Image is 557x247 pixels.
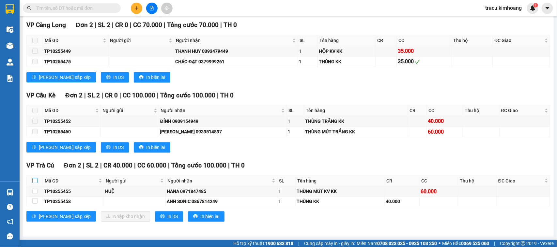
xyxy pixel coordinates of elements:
th: CC [427,105,463,116]
span: printer [106,145,111,150]
span: Người gửi [110,37,167,44]
th: CR [385,176,420,186]
td: TP10255452 [43,116,101,126]
span: sort-ascending [32,145,36,150]
span: | [134,162,136,169]
span: | [164,21,165,29]
th: Tên hàng [304,105,408,116]
span: printer [139,145,144,150]
div: 1 [299,48,317,55]
span: | [83,162,85,169]
div: 1 [278,198,295,205]
div: 40.000 [428,117,462,125]
span: printer [106,75,111,80]
button: printerIn biên lai [188,211,224,222]
span: VP Cầu Kè [26,92,55,99]
span: check [415,59,420,64]
span: | [220,21,222,29]
div: TP10255458 [44,198,103,205]
span: printer [160,214,165,219]
span: ĐC Giao [501,107,543,114]
th: Thu hộ [463,105,499,116]
span: aim [164,6,169,10]
button: plus [131,3,142,14]
th: SL [298,35,318,46]
div: THANH HUY 0393479449 [175,48,297,55]
span: Cung cấp máy in - giấy in: [304,240,355,247]
span: 1 [534,3,537,7]
div: TP10255475 [44,58,107,65]
span: In DS [167,213,178,220]
span: CC 70.000 [133,21,162,29]
div: 1 [299,58,317,65]
span: TH 0 [220,92,234,99]
img: logo-vxr [6,4,14,14]
div: HỘP KV KK [319,48,374,55]
button: printerIn biên lai [134,72,170,82]
span: SL 2 [98,21,110,29]
span: sort-ascending [32,75,36,80]
div: 40.000 [386,198,419,205]
span: | [217,92,219,99]
button: aim [161,3,173,14]
td: TP10255458 [43,197,104,206]
span: CR 0 [115,21,128,29]
span: printer [139,75,144,80]
th: SL [287,105,304,116]
span: Đơn 2 [64,162,81,169]
div: 1 [288,128,303,135]
span: Tổng cước 100.000 [171,162,226,169]
strong: 1900 633 818 [265,241,293,246]
img: solution-icon [7,75,13,82]
div: 60.000 [421,187,457,196]
span: VP Càng Long [26,21,66,29]
div: TP10255460 [44,128,100,135]
div: TP10255452 [44,118,100,125]
th: CR [408,105,427,116]
th: CC [397,35,452,46]
span: Người nhận [176,37,291,44]
span: | [100,162,102,169]
sup: 1 [534,3,538,7]
span: notification [7,219,13,225]
span: | [298,240,299,247]
div: 35.000 [398,57,450,65]
span: In biên lai [146,144,165,151]
span: Người gửi [106,177,159,184]
span: Hỗ trợ kỹ thuật: [233,240,293,247]
span: tracu.kimhoang [480,4,527,12]
span: | [112,21,114,29]
th: Thu hộ [458,176,497,186]
button: downloadNhập kho nhận [101,211,150,222]
div: ĐỈNH 0909154949 [160,118,286,125]
span: Tổng cước 70.000 [167,21,219,29]
th: SL [277,176,296,186]
div: [PERSON_NAME] 0939514897 [160,128,286,135]
span: [PERSON_NAME] sắp xếp [39,74,91,81]
span: CR 40.000 [103,162,132,169]
span: | [84,92,86,99]
span: sort-ascending [32,214,36,219]
td: TP10255449 [43,46,108,56]
span: ĐC Giao [495,37,543,44]
span: question-circle [7,204,13,210]
span: file-add [149,6,154,10]
span: Đơn 2 [76,21,93,29]
th: Thu hộ [452,35,493,46]
button: printerIn DS [101,72,129,82]
span: | [494,240,495,247]
span: copyright [521,241,525,246]
button: sort-ascending[PERSON_NAME] sắp xếp [26,211,96,222]
span: Người nhận [161,107,280,114]
div: THÙNG MÚT KV KK [297,188,384,195]
span: message [7,233,13,240]
span: SL 2 [86,162,99,169]
span: [PERSON_NAME] sắp xếp [39,213,91,220]
td: TP10255455 [43,186,104,197]
div: THÙNG MÚT TRẮNG KK [305,128,407,135]
span: Đơn 2 [65,92,83,99]
span: | [119,92,121,99]
span: ⚪️ [439,242,441,245]
span: | [157,92,159,99]
div: HUỆ [105,188,164,195]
